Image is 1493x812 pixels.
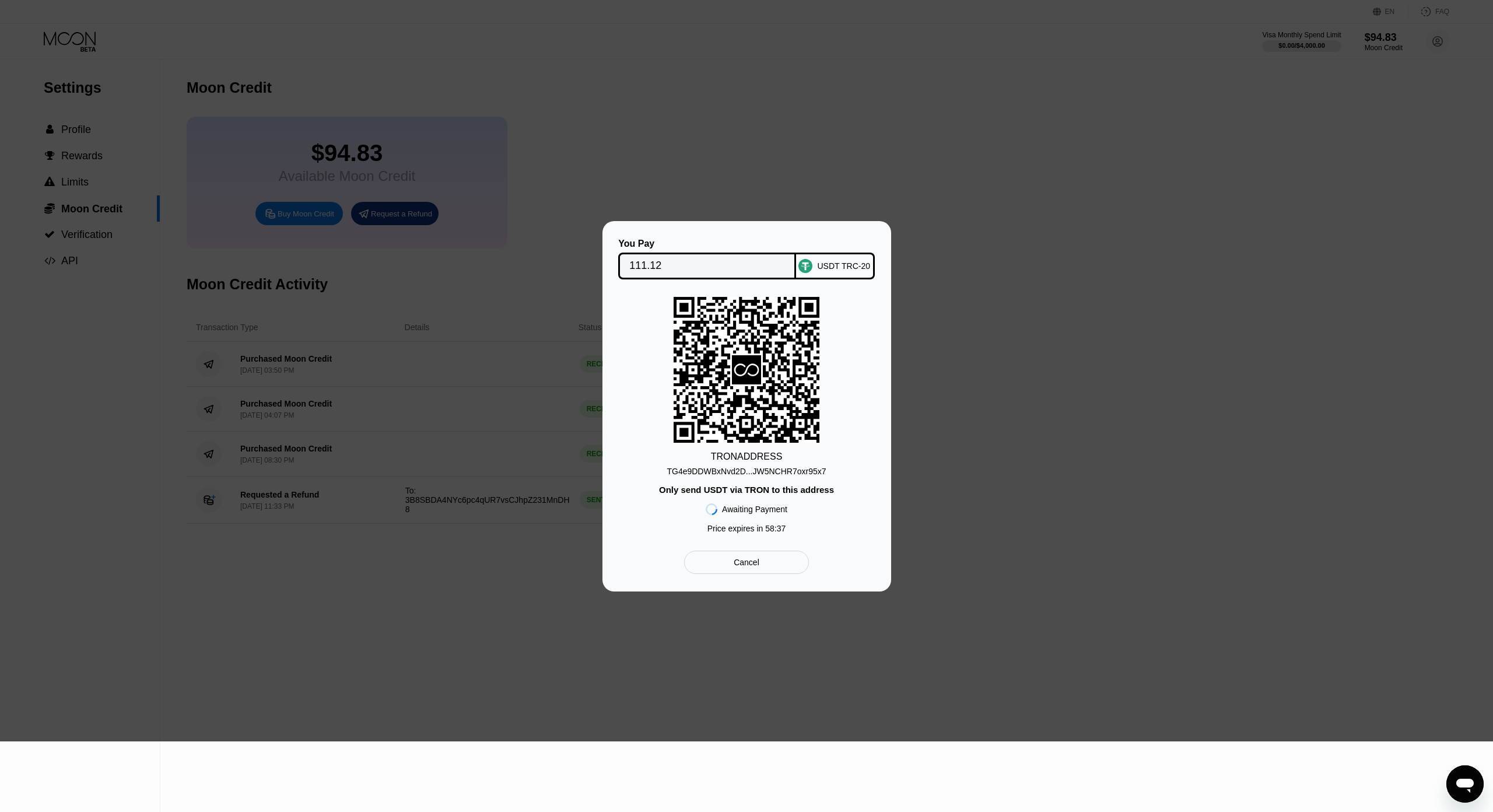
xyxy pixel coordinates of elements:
div: Awaiting Payment [722,505,787,514]
div: Cancel [684,551,808,574]
iframe: Button to launch messaging window [1446,765,1484,803]
div: Only send USDT via TRON to this address [659,485,834,495]
div: Price expires in [707,524,786,533]
div: TG4e9DDWBxNvd2D...JW5NCHR7oxr95x7 [667,462,826,476]
div: TG4e9DDWBxNvd2D...JW5NCHR7oxr95x7 [667,467,826,476]
div: USDT TRC-20 [817,261,870,271]
div: TRON ADDRESS [711,452,783,462]
div: You Pay [618,239,796,249]
span: 58 : 37 [765,524,786,533]
div: You PayUSDT TRC-20 [620,239,874,279]
div: Cancel [734,557,759,568]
